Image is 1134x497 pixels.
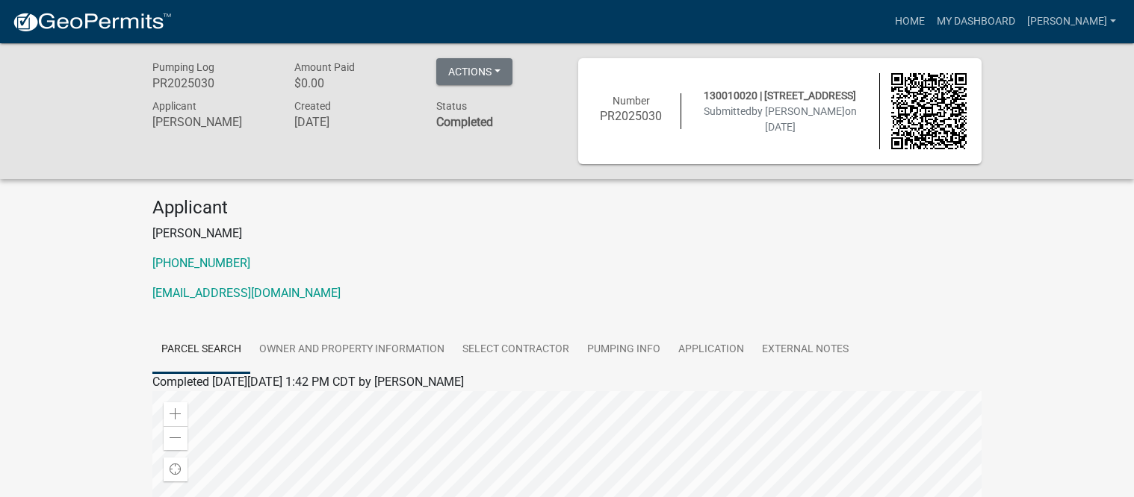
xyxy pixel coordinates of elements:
[436,100,467,112] span: Status
[436,58,512,85] button: Actions
[152,225,982,243] p: [PERSON_NAME]
[453,326,578,374] a: Select contractor
[152,326,250,374] a: Parcel search
[436,115,493,129] strong: Completed
[152,76,272,90] h6: PR2025030
[250,326,453,374] a: Owner and Property Information
[752,105,845,117] span: by [PERSON_NAME]
[593,109,669,123] h6: PR2025030
[704,105,857,133] span: Submitted on [DATE]
[164,426,188,450] div: Zoom out
[704,90,856,101] span: 130010020 | [STREET_ADDRESS]
[889,7,931,36] a: Home
[294,100,331,112] span: Created
[164,457,188,481] div: Find my location
[152,197,982,219] h4: Applicant
[152,61,214,73] span: Pumping Log
[669,326,753,374] a: Application
[753,326,858,374] a: External Notes
[613,95,650,107] span: Number
[152,115,272,129] h6: [PERSON_NAME]
[164,402,188,426] div: Zoom in
[152,375,464,389] span: Completed [DATE][DATE] 1:42 PM CDT by [PERSON_NAME]
[294,115,414,129] h6: [DATE]
[294,76,414,90] h6: $0.00
[152,286,341,300] a: [EMAIL_ADDRESS][DOMAIN_NAME]
[294,61,355,73] span: Amount Paid
[152,256,250,270] a: [PHONE_NUMBER]
[931,7,1021,36] a: My Dashboard
[152,100,196,112] span: Applicant
[1021,7,1122,36] a: [PERSON_NAME]
[578,326,669,374] a: Pumping Info
[891,73,967,149] img: QR code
